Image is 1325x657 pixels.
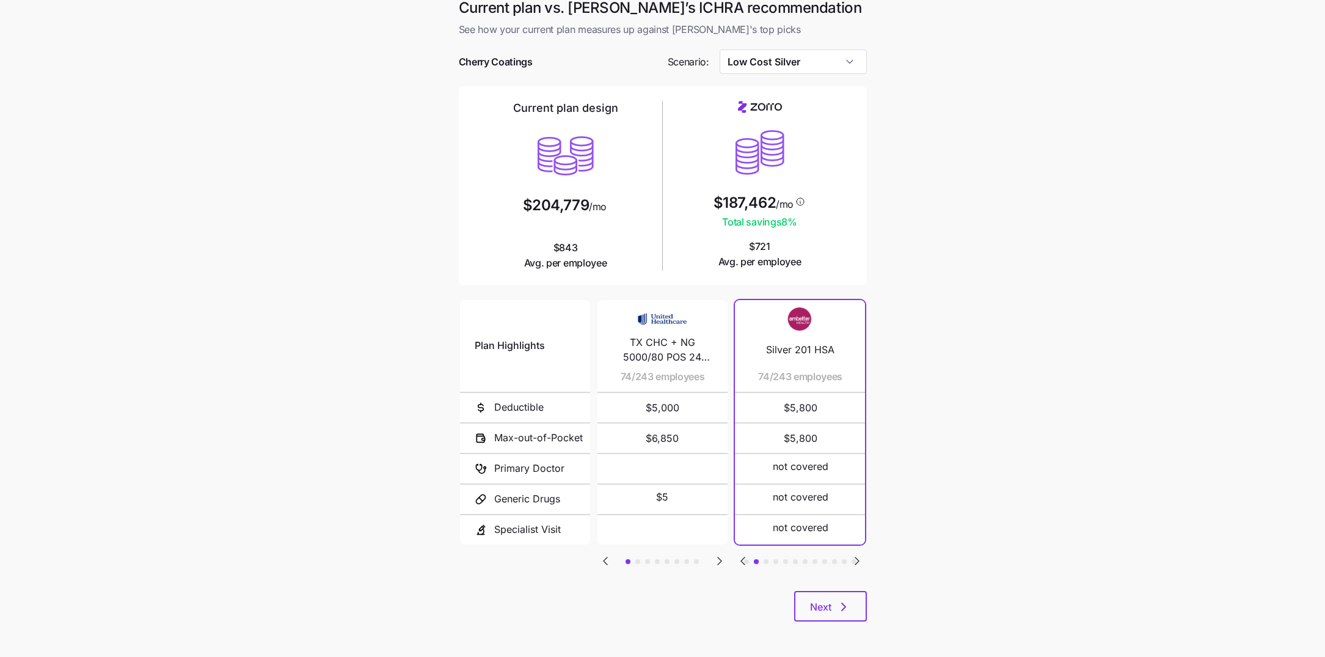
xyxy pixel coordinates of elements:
svg: Go to next slide [850,554,864,568]
img: Carrier [776,307,825,331]
span: $204,779 [523,198,589,213]
span: Generic Drugs [494,491,560,507]
span: Next [810,600,831,614]
span: $5,800 [750,393,850,422]
h2: Current plan design [513,101,618,116]
span: Plan Highlights [475,338,545,353]
span: Max-out-of-Pocket [494,430,583,446]
span: Deductible [494,400,544,415]
span: Avg. per employee [718,254,801,270]
img: Carrier [638,307,687,331]
span: Avg. per employee [524,255,607,271]
span: Scenario: [668,54,709,70]
span: 74/243 employees [758,369,842,384]
span: not covered [773,520,828,535]
svg: Go to previous slide [736,554,750,568]
span: /mo [589,202,607,211]
span: $5,000 [612,393,713,422]
span: See how your current plan measures up against [PERSON_NAME]'s top picks [459,22,867,37]
span: Primary Doctor [494,461,564,476]
span: Specialist Visit [494,522,561,537]
span: not covered [773,490,828,505]
span: $187,462 [714,196,776,210]
span: not covered [773,459,828,474]
button: Next [794,591,867,622]
span: $6,850 [612,424,713,453]
button: Go to previous slide [735,553,751,569]
span: $721 [718,239,801,270]
span: Total savings 8 % [714,215,806,230]
span: 74/243 employees [621,369,705,384]
svg: Go to next slide [712,554,727,568]
span: Silver 201 HSA [766,342,834,358]
button: Go to next slide [712,553,728,569]
svg: Go to previous slide [598,554,613,568]
button: Go to next slide [849,553,865,569]
button: Go to previous slide [597,553,613,569]
span: TX CHC + NG 5000/80 POS 24 DQWY [612,335,713,365]
span: /mo [776,199,794,209]
span: Cherry Coatings [459,54,533,70]
span: $5,800 [750,424,850,453]
span: $843 [524,240,607,271]
span: $5 [656,490,668,505]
